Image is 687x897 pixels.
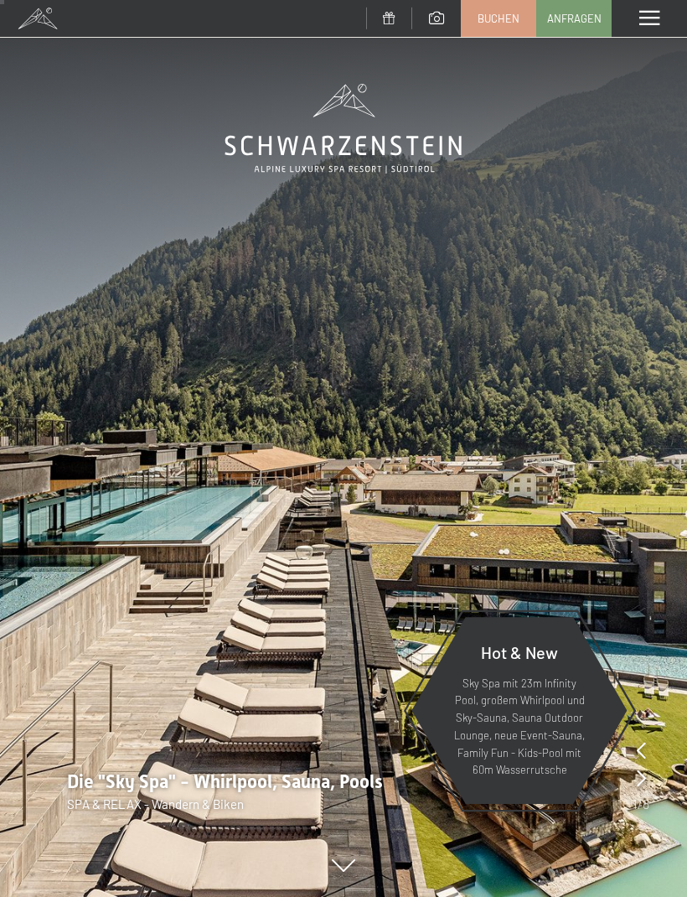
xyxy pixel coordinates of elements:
[452,675,586,780] p: Sky Spa mit 23m Infinity Pool, großem Whirlpool und Sky-Sauna, Sauna Outdoor Lounge, neue Event-S...
[643,795,649,813] span: 8
[67,771,383,792] span: Die "Sky Spa" - Whirlpool, Sauna, Pools
[478,11,519,26] span: Buchen
[481,642,558,662] span: Hot & New
[411,616,628,805] a: Hot & New Sky Spa mit 23m Infinity Pool, großem Whirlpool und Sky-Sauna, Sauna Outdoor Lounge, ne...
[633,795,638,813] span: 1
[462,1,535,36] a: Buchen
[638,795,643,813] span: /
[537,1,611,36] a: Anfragen
[547,11,602,26] span: Anfragen
[67,796,244,811] span: SPA & RELAX - Wandern & Biken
